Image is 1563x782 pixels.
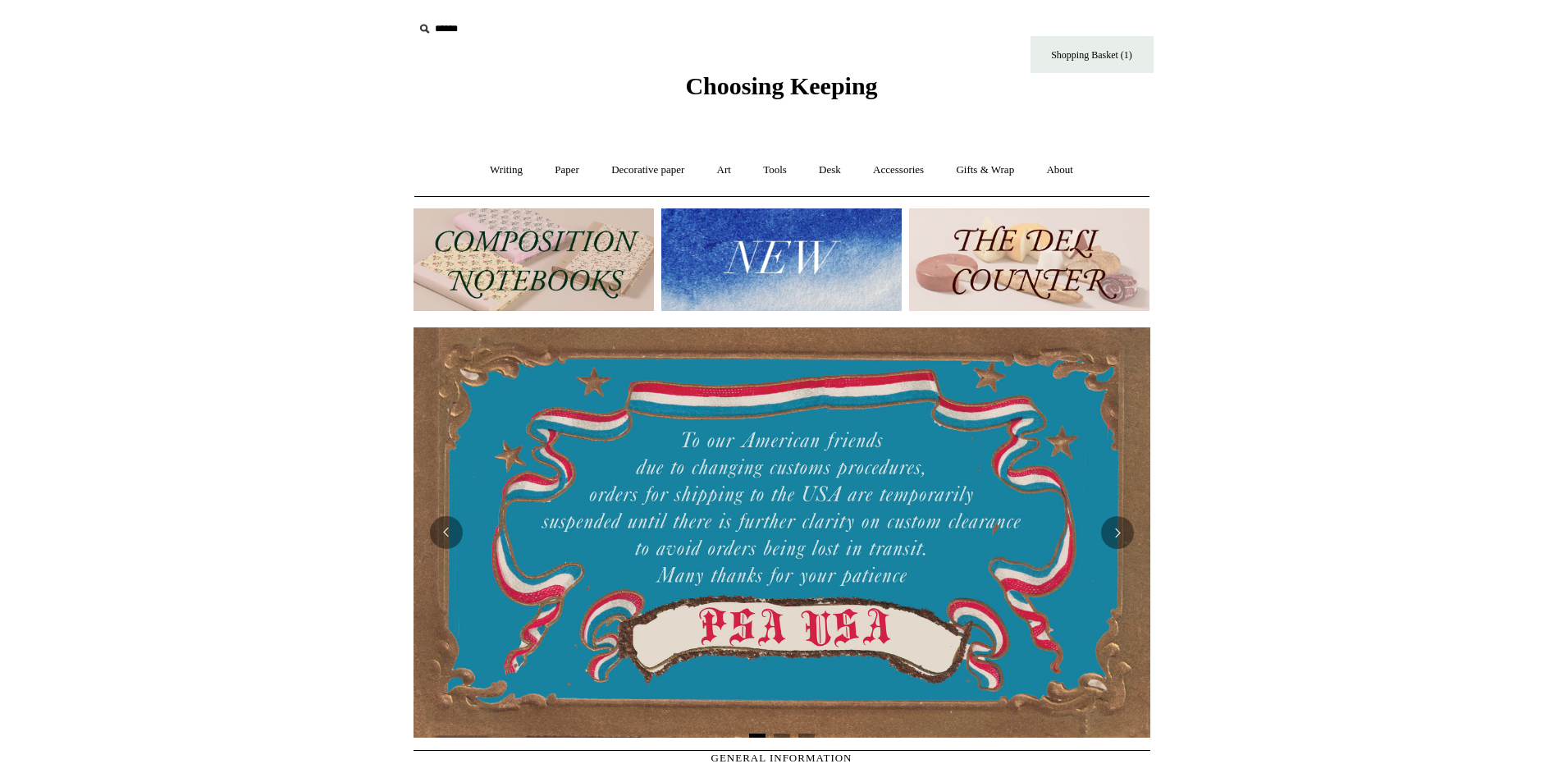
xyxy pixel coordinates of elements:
img: New.jpg__PID:f73bdf93-380a-4a35-bcfe-7823039498e1 [661,208,902,311]
a: Paper [540,149,594,192]
a: Gifts & Wrap [941,149,1029,192]
a: Art [702,149,746,192]
a: Decorative paper [596,149,699,192]
button: Next [1101,516,1134,549]
span: GENERAL INFORMATION [711,752,852,764]
a: Shopping Basket (1) [1031,36,1154,73]
span: Choosing Keeping [685,72,877,99]
a: Desk [804,149,856,192]
img: The Deli Counter [909,208,1149,311]
a: Tools [748,149,802,192]
button: Page 2 [774,734,790,738]
button: Page 3 [798,734,815,738]
button: Previous [430,516,463,549]
a: Accessories [858,149,939,192]
a: Writing [475,149,537,192]
a: Choosing Keeping [685,85,877,97]
img: 202302 Composition ledgers.jpg__PID:69722ee6-fa44-49dd-a067-31375e5d54ec [414,208,654,311]
img: USA PSA .jpg__PID:33428022-6587-48b7-8b57-d7eefc91f15a [414,327,1150,738]
button: Page 1 [749,734,766,738]
a: About [1031,149,1088,192]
